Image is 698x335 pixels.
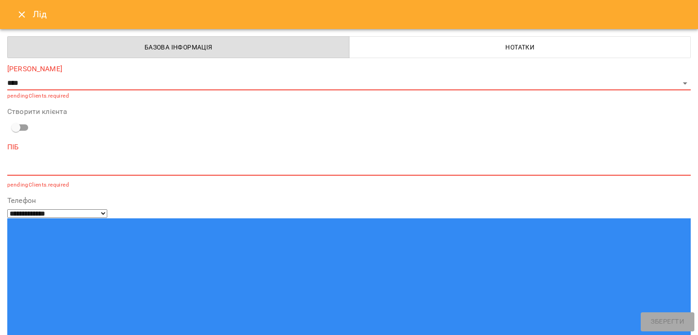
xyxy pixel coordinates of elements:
select: Phone number country [7,209,107,218]
span: Нотатки [355,42,686,53]
p: pendingClients.required [7,92,691,101]
label: Телефон [7,197,691,204]
label: Створити клієнта [7,108,691,115]
label: [PERSON_NAME] [7,65,691,73]
span: Базова інформація [13,42,344,53]
label: ПІБ [7,143,691,151]
button: Нотатки [349,36,691,58]
h6: Лід [33,7,687,21]
p: pendingClients.required [7,181,691,190]
button: Базова інформація [7,36,349,58]
button: Close [11,4,33,25]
